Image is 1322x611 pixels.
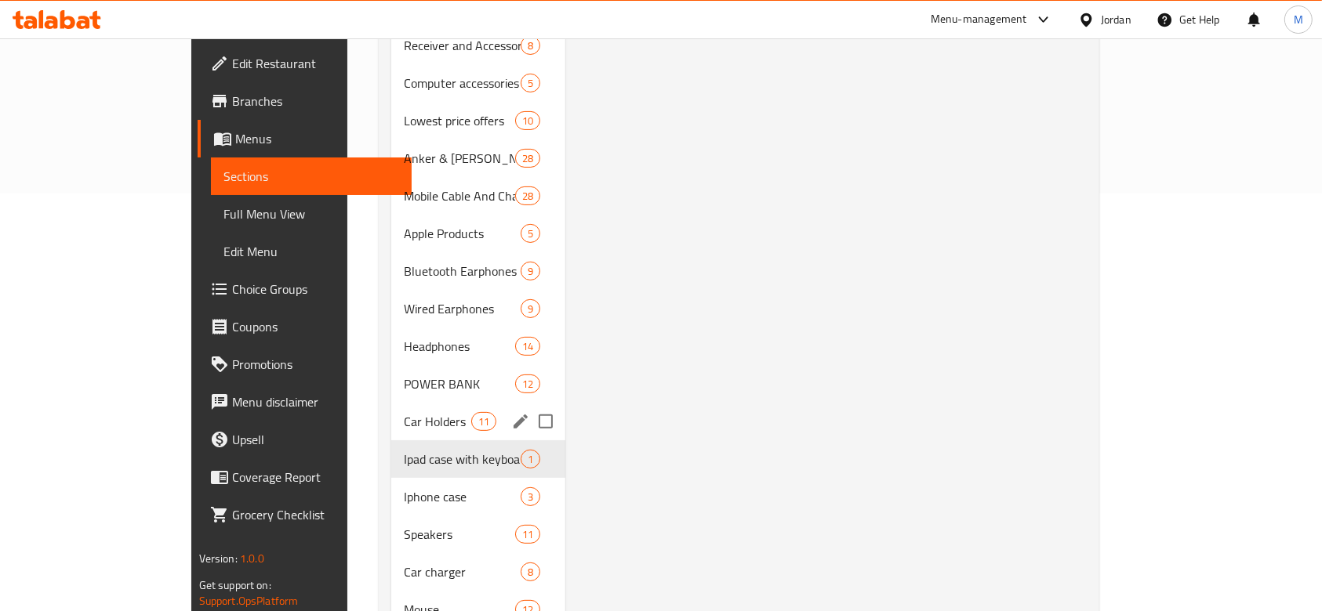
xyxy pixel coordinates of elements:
[232,355,400,374] span: Promotions
[515,111,540,130] div: items
[521,224,540,243] div: items
[232,505,400,524] span: Grocery Checklist
[404,111,514,130] span: Lowest price offers
[1294,11,1303,28] span: M
[223,167,400,186] span: Sections
[391,327,565,365] div: Headphones14
[509,410,532,433] button: edit
[515,149,540,168] div: items
[516,377,539,392] span: 12
[240,548,264,569] span: 1.0.0
[198,421,412,458] a: Upsell
[515,374,540,393] div: items
[232,392,400,411] span: Menu disclaimer
[404,562,521,581] div: Car charger
[235,129,400,148] span: Menus
[1101,11,1131,28] div: Jordan
[391,27,565,64] div: Receiver and Accessories8
[404,299,521,318] span: Wired Earphones
[391,290,565,327] div: Wired Earphones9
[198,45,412,82] a: Edit Restaurant
[472,414,496,429] span: 11
[521,450,540,468] div: items
[391,403,565,440] div: Car Holders11edit
[199,575,271,595] span: Get support on:
[515,186,540,205] div: items
[521,299,540,318] div: items
[521,74,540,92] div: items
[198,308,412,345] a: Coupons
[391,252,565,290] div: Bluetooth Earphones9
[521,487,540,506] div: items
[223,204,400,223] span: Full Menu View
[521,490,539,504] span: 3
[404,450,521,468] span: Ipad case with keyboard
[198,120,412,157] a: Menus
[404,374,514,393] span: POWER BANK
[391,515,565,553] div: Speakers11
[521,262,540,280] div: items
[404,412,470,431] span: Car Holders
[198,82,412,120] a: Branches
[391,215,565,252] div: Apple Products5
[516,151,539,166] span: 28
[223,242,400,261] span: Edit Menu
[232,430,400,449] span: Upsell
[199,591,299,611] a: Support.OpsPlatform
[391,478,565,515] div: Iphone case3
[515,337,540,356] div: items
[232,317,400,336] span: Coupons
[391,553,565,591] div: Car charger8
[391,64,565,102] div: Computer accessories5
[521,562,540,581] div: items
[232,280,400,298] span: Choice Groups
[391,177,565,215] div: Mobile Cable And Charger28
[516,527,539,542] span: 11
[404,74,521,92] span: Computer accessories
[404,36,521,55] span: Receiver and Accessories
[391,365,565,403] div: POWER BANK12
[198,345,412,383] a: Promotions
[516,189,539,204] span: 28
[211,195,412,233] a: Full Menu View
[232,468,400,486] span: Coverage Report
[521,302,539,316] span: 9
[404,525,514,544] span: Speakers
[198,458,412,496] a: Coverage Report
[198,383,412,421] a: Menu disclaimer
[404,262,521,280] span: Bluetooth Earphones
[516,114,539,128] span: 10
[404,487,521,506] div: Iphone case
[521,452,539,467] span: 1
[404,224,521,243] span: Apple Products
[198,270,412,308] a: Choice Groups
[931,10,1027,29] div: Menu-management
[471,412,496,431] div: items
[404,149,514,168] span: Anker & [PERSON_NAME]
[521,38,539,53] span: 8
[232,54,400,73] span: Edit Restaurant
[404,337,514,356] span: Headphones
[391,440,565,478] div: Ipad case with keyboard1
[211,233,412,270] a: Edit Menu
[232,92,400,110] span: Branches
[404,186,514,205] span: Mobile Cable And Charger
[199,548,238,569] span: Version:
[521,76,539,91] span: 5
[521,226,539,241] span: 5
[391,139,565,177] div: Anker & [PERSON_NAME]28
[521,36,540,55] div: items
[211,157,412,195] a: Sections
[521,264,539,279] span: 9
[521,565,539,580] span: 8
